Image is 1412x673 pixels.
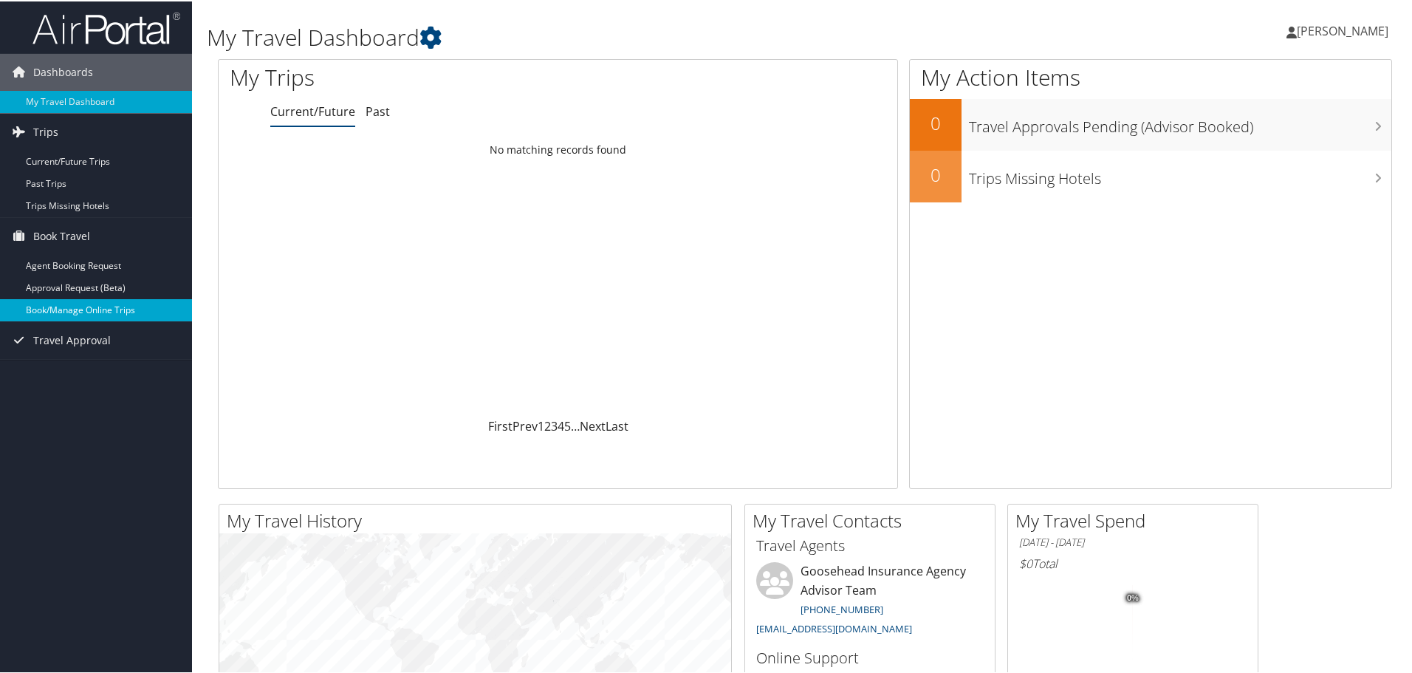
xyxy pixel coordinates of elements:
[910,161,962,186] h2: 0
[1297,21,1388,38] span: [PERSON_NAME]
[227,507,731,532] h2: My Travel History
[910,98,1391,149] a: 0Travel Approvals Pending (Advisor Booked)
[33,321,111,358] span: Travel Approval
[606,417,628,433] a: Last
[910,61,1391,92] h1: My Action Items
[801,601,883,615] a: [PHONE_NUMBER]
[1015,507,1258,532] h2: My Travel Spend
[753,507,995,532] h2: My Travel Contacts
[538,417,544,433] a: 1
[564,417,571,433] a: 5
[513,417,538,433] a: Prev
[910,109,962,134] h2: 0
[969,160,1391,188] h3: Trips Missing Hotels
[270,102,355,118] a: Current/Future
[551,417,558,433] a: 3
[33,52,93,89] span: Dashboards
[219,135,897,162] td: No matching records found
[969,108,1391,136] h3: Travel Approvals Pending (Advisor Booked)
[756,646,984,667] h3: Online Support
[1019,554,1247,570] h6: Total
[580,417,606,433] a: Next
[571,417,580,433] span: …
[33,112,58,149] span: Trips
[207,21,1004,52] h1: My Travel Dashboard
[544,417,551,433] a: 2
[1286,7,1403,52] a: [PERSON_NAME]
[756,534,984,555] h3: Travel Agents
[749,561,991,640] li: Goosehead Insurance Agency Advisor Team
[910,149,1391,201] a: 0Trips Missing Hotels
[488,417,513,433] a: First
[558,417,564,433] a: 4
[33,216,90,253] span: Book Travel
[1019,554,1032,570] span: $0
[366,102,390,118] a: Past
[756,621,912,634] a: [EMAIL_ADDRESS][DOMAIN_NAME]
[230,61,603,92] h1: My Trips
[32,10,180,44] img: airportal-logo.png
[1019,534,1247,548] h6: [DATE] - [DATE]
[1127,592,1139,601] tspan: 0%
